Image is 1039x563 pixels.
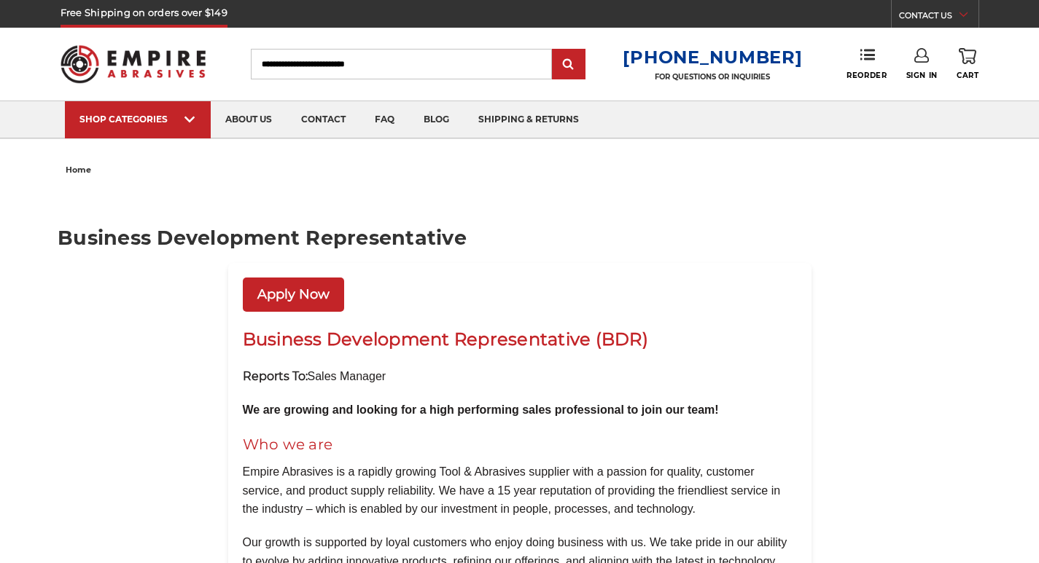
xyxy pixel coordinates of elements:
span: Sign In [906,71,938,80]
p: FOR QUESTIONS OR INQUIRIES [623,72,802,82]
span: home [66,165,91,175]
p: Sales Manager [243,367,797,386]
strong: Reports To: [243,369,308,383]
a: blog [409,101,464,138]
a: about us [211,101,287,138]
img: Empire Abrasives [61,36,206,92]
h2: Who we are [243,433,797,455]
span: Reorder [847,71,887,80]
input: Submit [554,50,583,79]
a: Cart [957,48,978,80]
h1: Business Development Representative [58,228,981,248]
a: shipping & returns [464,101,594,138]
div: SHOP CATEGORIES [79,114,196,125]
a: CONTACT US [899,7,978,28]
span: Cart [957,71,978,80]
a: contact [287,101,360,138]
p: Empire Abrasives is a rapidly growing Tool & Abrasives supplier with a passion for quality, custo... [243,462,797,519]
a: Reorder [847,48,887,79]
a: Apply Now [243,277,344,312]
a: [PHONE_NUMBER] [623,47,802,68]
a: faq [360,101,409,138]
b: We are growing and looking for a high performing sales professional to join our team! [243,403,719,416]
h1: Business Development Representative (BDR) [243,326,797,353]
